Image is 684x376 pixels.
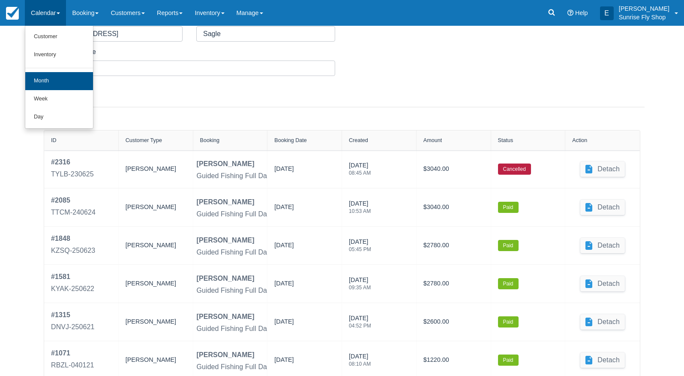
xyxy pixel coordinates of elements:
div: Guided Fishing Full Day 2 Anglers [197,209,302,219]
div: [PERSON_NAME] [197,312,255,322]
div: RBZL-040121 [51,360,94,370]
p: Sunrise Fly Shop [619,13,669,21]
a: #1071RBZL-040121 [51,348,94,372]
div: Customer Type [126,137,162,143]
div: Bookings [44,118,640,128]
button: Detach [580,314,625,330]
div: # 1315 [51,310,94,320]
div: # 2316 [51,157,94,167]
button: Detach [580,200,625,215]
div: KYAK-250622 [51,284,94,294]
label: Paid [498,316,519,327]
div: $1220.00 [423,348,484,372]
label: Paid [498,240,519,251]
div: Created [349,137,368,143]
div: Booking [200,137,220,143]
div: [DATE] [274,355,294,368]
div: [DATE] [349,161,371,181]
div: [PERSON_NAME] [126,195,186,219]
div: [PERSON_NAME] [197,350,255,360]
div: 09:35 AM [349,285,371,290]
div: [DATE] [274,317,294,330]
div: [PERSON_NAME] [126,233,186,258]
div: [DATE] [274,241,294,254]
a: #1315DNVJ-250621 [51,310,94,334]
div: Booking Date [274,137,307,143]
div: $2600.00 [423,310,484,334]
div: [DATE] [349,237,371,257]
div: $2780.00 [423,272,484,296]
div: [PERSON_NAME] [197,273,255,284]
div: [PERSON_NAME] [197,235,255,246]
button: Detach [580,352,625,368]
div: DNVJ-250621 [51,322,94,332]
i: Help [567,10,573,16]
div: Amount [423,137,442,143]
label: Paid [498,278,519,289]
div: [DATE] [274,203,294,215]
div: $3040.00 [423,157,484,181]
div: Guided Fishing Full Day 2 Anglers [197,171,302,181]
div: E [600,6,614,20]
a: #1581KYAK-250622 [51,272,94,296]
div: 04:52 PM [349,323,371,328]
div: [DATE] [274,279,294,292]
div: Guided Fishing Full Day 2 Anglers [197,324,302,334]
div: $2780.00 [423,233,484,258]
div: [PERSON_NAME] [126,157,186,181]
div: [PERSON_NAME] [197,197,255,207]
ul: Calendar [25,26,93,129]
img: checkfront-main-nav-mini-logo.png [6,7,19,20]
div: # 1071 [51,348,94,358]
a: Day [25,108,93,126]
a: #1848KZSQ-250623 [51,233,95,258]
a: Week [25,90,93,108]
div: # 2085 [51,195,96,206]
div: [PERSON_NAME] [126,272,186,296]
button: Detach [580,276,625,291]
div: Guided Fishing Full Day 2 Anglers [197,285,302,296]
div: [DATE] [349,199,371,219]
div: ID [51,137,57,143]
div: TTCM-240624 [51,207,96,218]
p: [PERSON_NAME] [619,4,669,13]
div: [PERSON_NAME] [126,348,186,372]
label: Paid [498,202,519,213]
div: [DATE] [349,314,371,334]
a: #2316TYLB-230625 [51,157,94,181]
div: # 1581 [51,272,94,282]
div: 10:53 AM [349,209,371,214]
label: Paid [498,355,519,366]
div: [DATE] [349,352,371,372]
div: [PERSON_NAME] [197,159,255,169]
div: TYLB-230625 [51,169,94,179]
div: [PERSON_NAME] [126,310,186,334]
div: # 1848 [51,233,95,244]
a: Month [25,72,93,90]
div: Guided Fishing Full Day 2 Anglers [197,247,302,258]
a: #2085TTCM-240624 [51,195,96,219]
a: Customer [25,28,93,46]
button: Detach [580,238,625,253]
span: Help [575,9,588,16]
button: Detach [580,161,625,177]
div: $3040.00 [423,195,484,219]
div: KZSQ-250623 [51,246,95,256]
div: [DATE] [274,164,294,177]
div: Status [498,137,513,143]
div: [DATE] [349,276,371,295]
div: 08:10 AM [349,361,371,367]
div: Action [572,137,587,143]
div: 05:45 PM [349,247,371,252]
div: Guided Fishing Full Day 2 Anglers [197,362,302,372]
div: 08:45 AM [349,170,371,176]
a: Inventory [25,46,93,64]
label: Cancelled [498,164,531,175]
